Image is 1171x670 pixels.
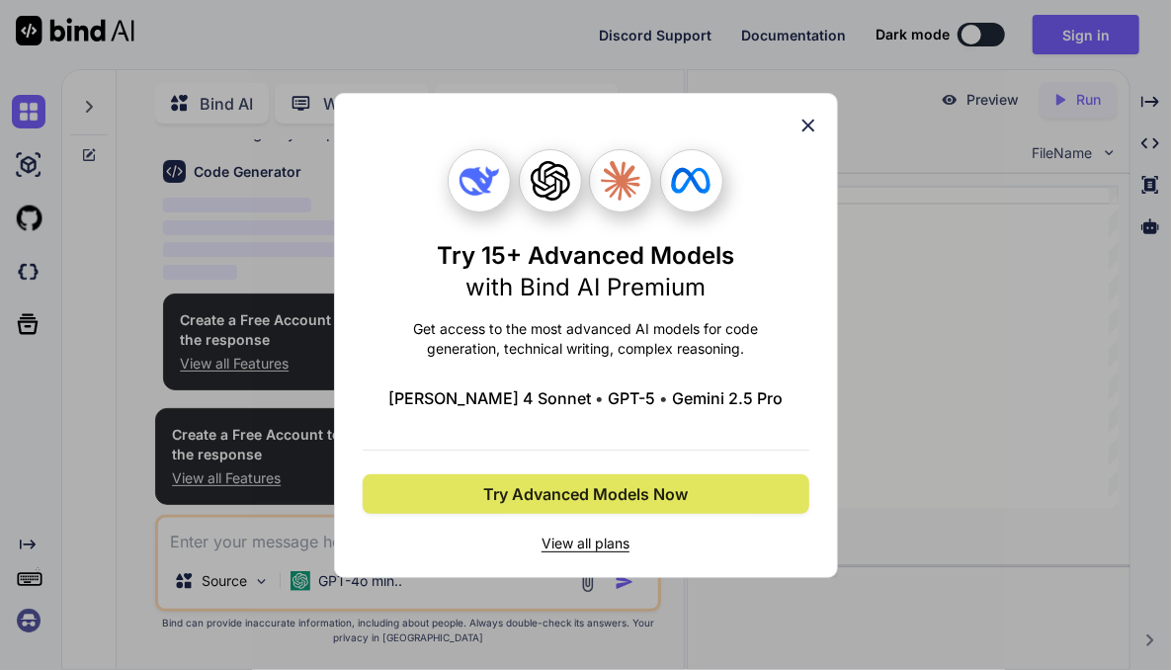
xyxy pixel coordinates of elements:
[363,474,809,514] button: Try Advanced Models Now
[608,386,655,410] span: GPT-5
[595,386,604,410] span: •
[672,386,783,410] span: Gemini 2.5 Pro
[659,386,668,410] span: •
[388,386,591,410] span: [PERSON_NAME] 4 Sonnet
[363,319,809,359] p: Get access to the most advanced AI models for code generation, technical writing, complex reasoning.
[460,161,499,201] img: Deepseek
[465,273,706,301] span: with Bind AI Premium
[483,482,688,506] span: Try Advanced Models Now
[363,534,809,553] span: View all plans
[437,240,734,303] h1: Try 15+ Advanced Models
